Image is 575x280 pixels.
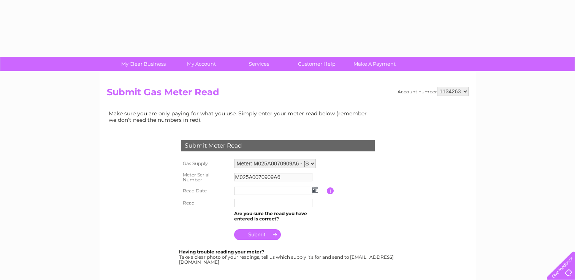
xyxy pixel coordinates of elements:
[343,57,406,71] a: Make A Payment
[179,249,395,265] div: Take a clear photo of your readings, tell us which supply it's for and send to [EMAIL_ADDRESS][DO...
[112,57,175,71] a: My Clear Business
[228,57,290,71] a: Services
[232,209,327,223] td: Are you sure the read you have entered is correct?
[179,170,232,185] th: Meter Serial Number
[181,140,375,151] div: Submit Meter Read
[179,185,232,197] th: Read Date
[179,157,232,170] th: Gas Supply
[234,229,281,240] input: Submit
[107,87,469,101] h2: Submit Gas Meter Read
[312,187,318,193] img: ...
[179,197,232,209] th: Read
[398,87,469,96] div: Account number
[327,187,334,194] input: Information
[179,249,264,255] b: Having trouble reading your meter?
[170,57,233,71] a: My Account
[285,57,348,71] a: Customer Help
[107,109,373,124] td: Make sure you are only paying for what you use. Simply enter your meter read below (remember we d...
